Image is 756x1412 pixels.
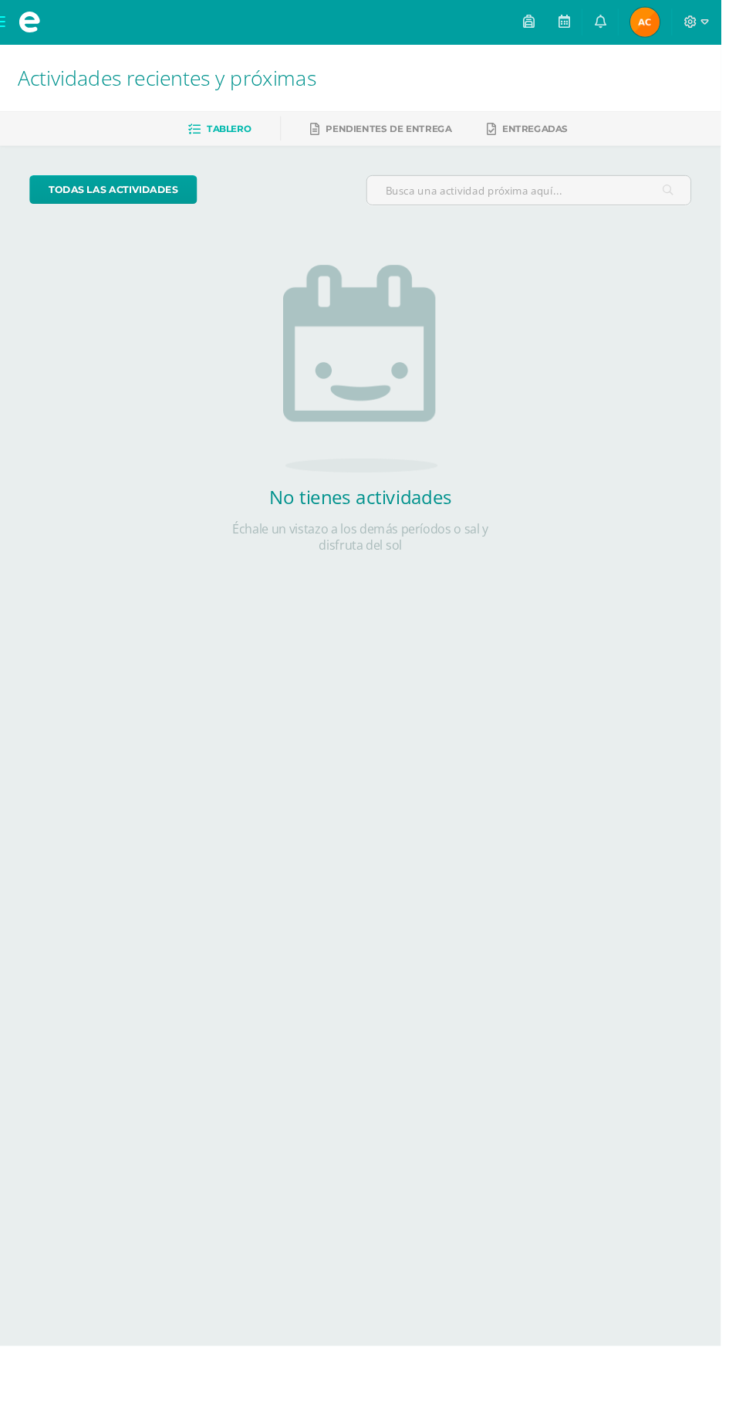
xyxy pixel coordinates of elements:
a: Tablero [197,123,263,147]
span: Entregadas [527,129,596,141]
a: Pendientes de entrega [326,123,474,147]
input: Busca una actividad próxima aquí... [385,185,724,215]
span: Pendientes de entrega [342,129,474,141]
a: Entregadas [511,123,596,147]
span: Actividades recientes y próximas [19,66,332,96]
a: todas las Actividades [31,184,207,214]
img: 2790451410765bad2b69e4316271b4d3.png [661,8,692,39]
img: no_activities.png [297,278,459,496]
p: Échale un vistazo a los demás períodos o sal y disfruta del sol [224,547,532,581]
span: Tablero [217,129,263,141]
h2: No tienes actividades [224,508,532,534]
